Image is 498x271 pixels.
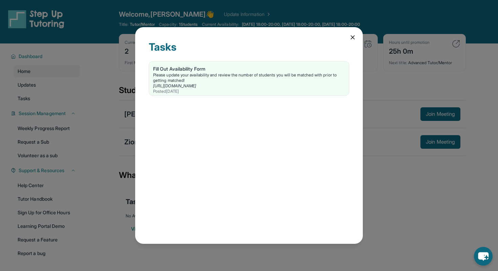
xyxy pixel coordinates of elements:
[474,247,493,266] button: chat-button
[149,41,349,61] div: Tasks
[153,89,345,94] div: Posted [DATE]
[153,83,196,88] a: [URL][DOMAIN_NAME]
[153,66,345,72] div: Fill Out Availability Form
[149,61,349,95] a: Fill Out Availability FormPlease update your availability and review the number of students you w...
[153,72,345,83] div: Please update your availability and review the number of students you will be matched with prior ...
